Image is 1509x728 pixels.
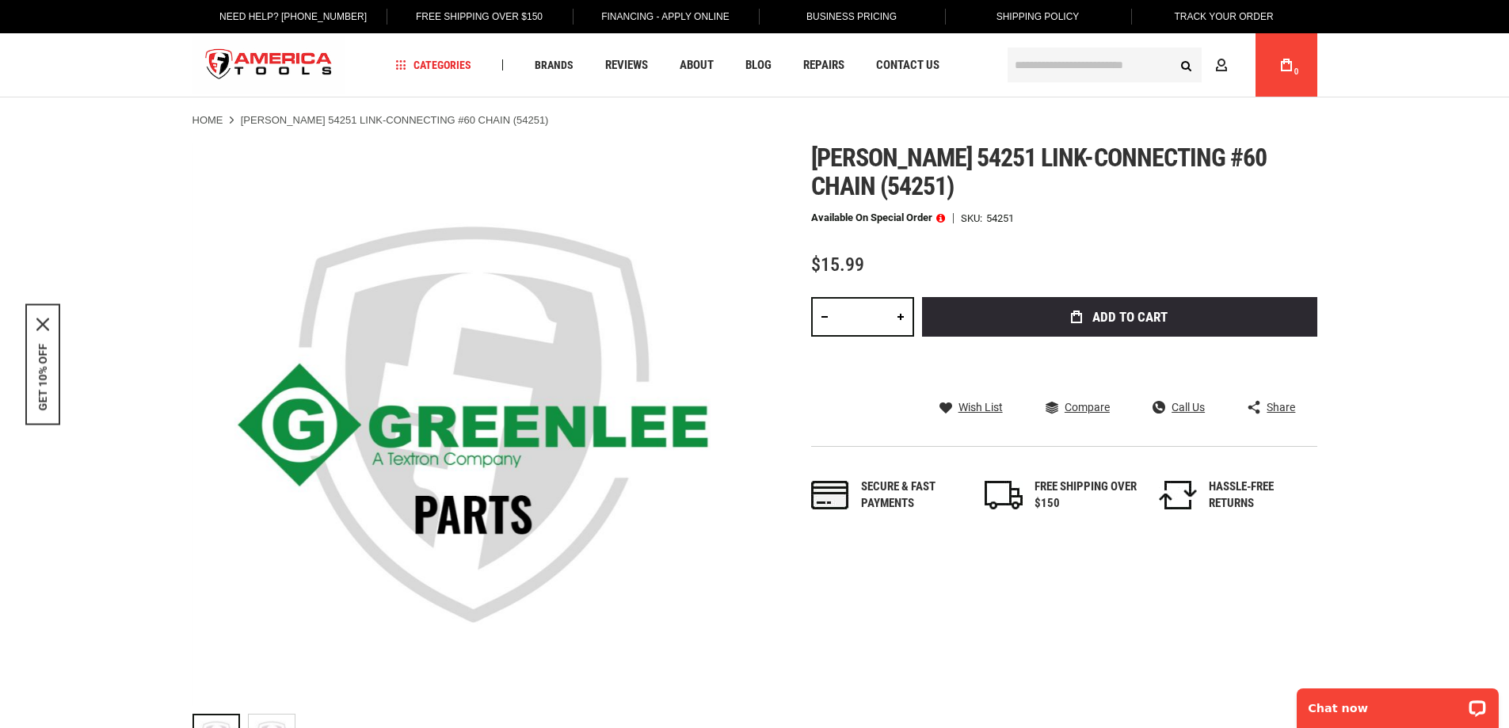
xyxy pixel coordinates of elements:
[605,59,648,71] span: Reviews
[869,55,947,76] a: Contact Us
[673,55,721,76] a: About
[876,59,939,71] span: Contact Us
[922,297,1317,337] button: Add to Cart
[1172,402,1205,413] span: Call Us
[388,55,478,76] a: Categories
[528,55,581,76] a: Brands
[861,478,964,513] div: Secure & fast payments
[996,11,1080,22] span: Shipping Policy
[958,402,1003,413] span: Wish List
[811,143,1267,201] span: [PERSON_NAME] 54251 link-connecting #60 chain (54251)
[1065,402,1110,413] span: Compare
[811,253,864,276] span: $15.99
[1092,311,1168,324] span: Add to Cart
[598,55,655,76] a: Reviews
[1159,481,1197,509] img: returns
[192,36,346,95] img: America Tools
[1286,678,1509,728] iframe: LiveChat chat widget
[939,400,1003,414] a: Wish List
[1153,400,1205,414] a: Call Us
[1209,478,1312,513] div: HASSLE-FREE RETURNS
[535,59,573,71] span: Brands
[36,318,49,330] svg: close icon
[192,36,346,95] a: store logo
[241,114,549,126] strong: [PERSON_NAME] 54251 LINK-CONNECTING #60 CHAIN (54251)
[811,481,849,509] img: payments
[919,341,1320,348] iframe: Secure express checkout frame
[796,55,852,76] a: Repairs
[1172,50,1202,80] button: Search
[986,213,1014,223] div: 54251
[680,59,714,71] span: About
[1271,33,1301,97] a: 0
[745,59,772,71] span: Blog
[36,343,49,410] button: GET 10% OFF
[36,318,49,330] button: Close
[1294,67,1299,76] span: 0
[1267,402,1295,413] span: Share
[961,213,986,223] strong: SKU
[811,212,945,223] p: Available on Special Order
[1035,478,1137,513] div: FREE SHIPPING OVER $150
[803,59,844,71] span: Repairs
[738,55,779,76] a: Blog
[192,113,223,128] a: Home
[192,143,755,706] img: Greenlee 54251 LINK-CONNECTING #60 CHAIN (54251)
[395,59,471,71] span: Categories
[985,481,1023,509] img: shipping
[1046,400,1110,414] a: Compare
